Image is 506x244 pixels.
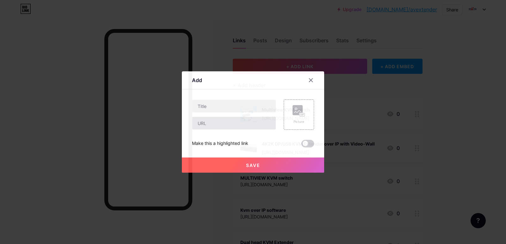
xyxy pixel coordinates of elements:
button: Save [182,158,324,173]
div: Make this a highlighted link [192,140,248,147]
input: Title [192,100,276,112]
div: Add [192,76,202,84]
input: URL [192,117,276,129]
span: Save [246,163,260,168]
div: Picture [293,119,305,124]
